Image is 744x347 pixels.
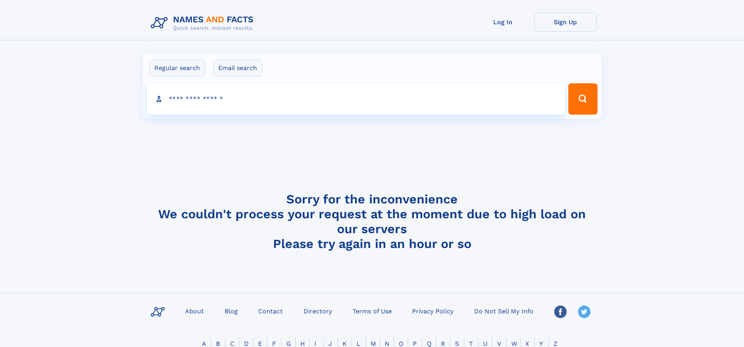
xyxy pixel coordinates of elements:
a: Privacy Policy [409,305,457,316]
img: Logo Names and Facts [148,13,260,34]
img: Twitter [578,306,591,318]
label: Regular search [149,60,205,76]
a: Log In [472,13,534,32]
label: Email search [213,60,262,76]
a: Do Not Sell My Info [471,305,537,316]
a: Contact [255,305,286,316]
input: search input [147,83,565,115]
a: Directory [300,305,335,316]
h4: Sorry for the inconvenience We couldn't process your request at the moment due to high load on ou... [148,192,597,251]
a: Sign Up [534,13,597,32]
img: Facebook [554,306,567,318]
button: Search Button [568,83,597,115]
a: About [182,305,207,316]
a: Terms of Use [350,305,395,316]
a: Blog [221,305,241,316]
